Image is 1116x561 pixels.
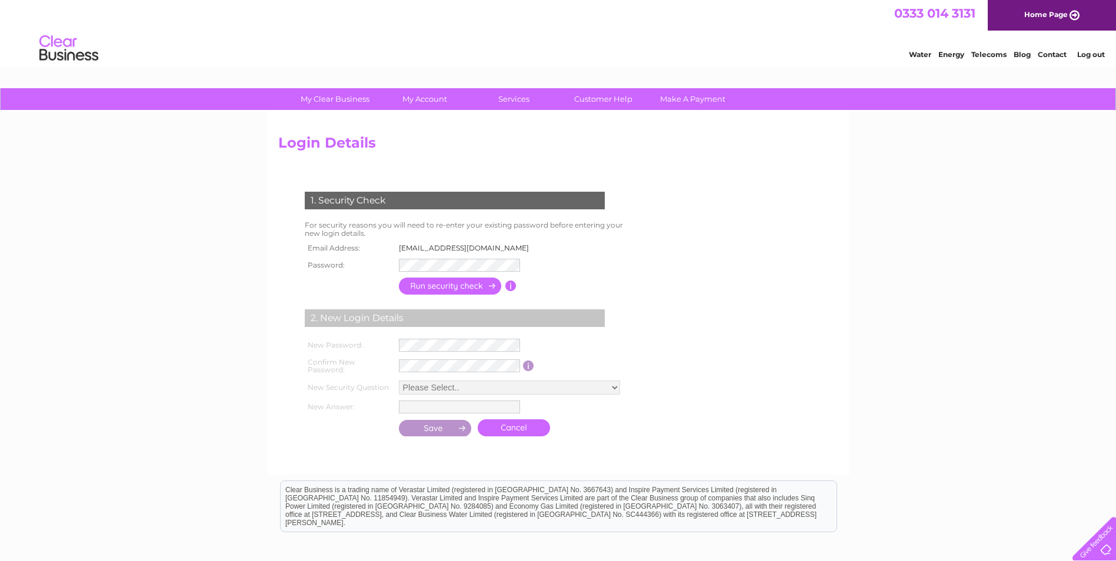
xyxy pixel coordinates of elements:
input: Information [505,280,517,291]
input: Submit [399,420,472,436]
a: Services [465,88,562,110]
h2: Login Details [278,135,838,157]
a: Water [909,50,931,59]
a: My Account [376,88,473,110]
input: Information [523,360,534,371]
a: Telecoms [971,50,1007,59]
a: Energy [938,50,964,59]
div: 2. New Login Details [305,309,605,327]
img: logo.png [39,31,99,66]
a: Log out [1077,50,1105,59]
th: Confirm New Password: [302,355,396,378]
a: Customer Help [555,88,652,110]
th: New Password: [302,336,396,355]
a: Make A Payment [644,88,741,110]
th: Email Address: [302,241,396,256]
a: Cancel [478,419,550,436]
div: Clear Business is a trading name of Verastar Limited (registered in [GEOGRAPHIC_DATA] No. 3667643... [281,6,837,57]
th: New Security Question [302,378,396,398]
a: 0333 014 3131 [894,6,975,21]
td: [EMAIL_ADDRESS][DOMAIN_NAME] [396,241,539,256]
th: Password: [302,256,396,275]
td: For security reasons you will need to re-enter your existing password before entering your new lo... [302,218,636,241]
a: Blog [1014,50,1031,59]
a: My Clear Business [287,88,384,110]
th: New Answer: [302,398,396,416]
a: Contact [1038,50,1067,59]
div: 1. Security Check [305,192,605,209]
